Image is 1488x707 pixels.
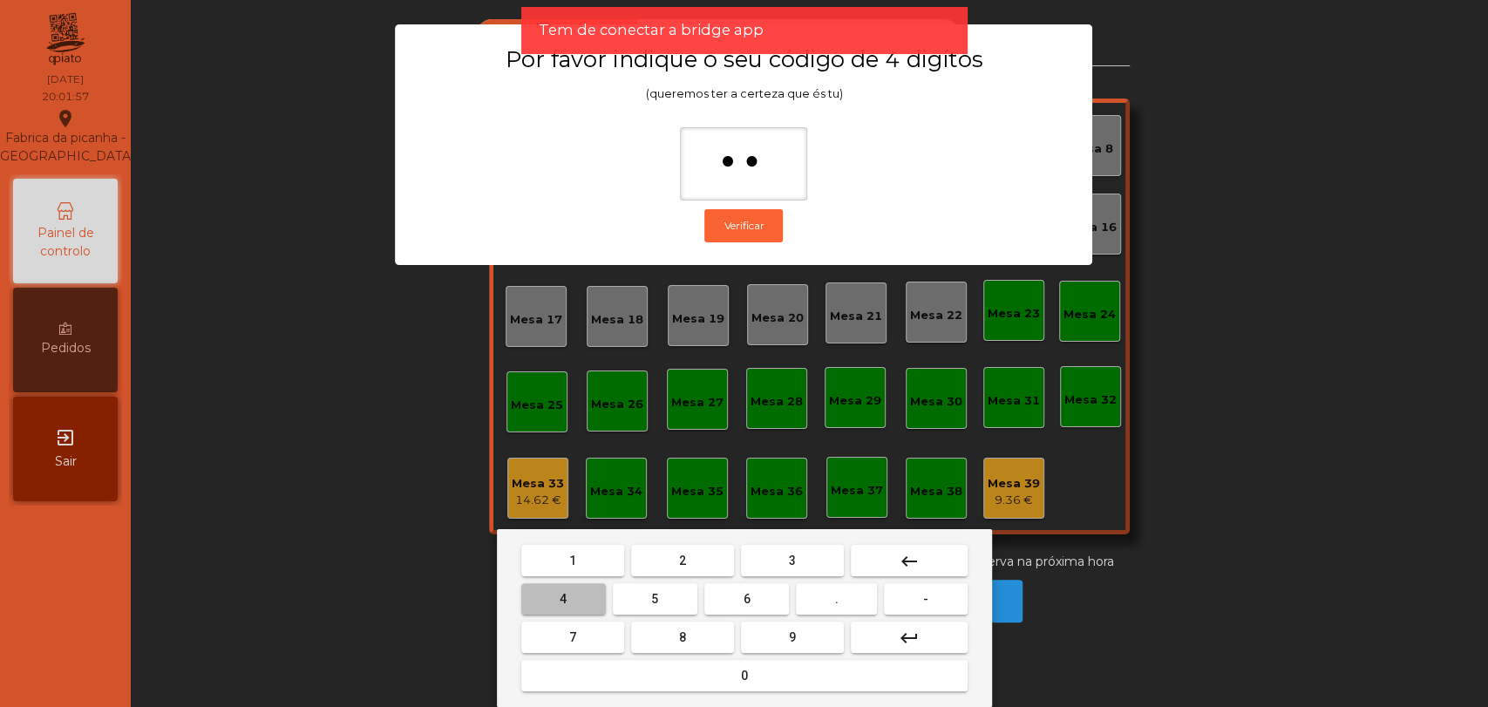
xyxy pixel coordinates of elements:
mat-icon: keyboard_backspace [899,551,920,572]
span: 8 [679,630,686,644]
button: 0 [521,660,968,691]
span: 9 [789,630,796,644]
span: 7 [569,630,576,644]
button: 8 [631,622,734,653]
span: - [923,592,928,606]
span: 6 [744,592,751,606]
button: 2 [631,545,734,576]
button: 4 [521,583,606,615]
span: 0 [741,669,748,683]
button: 1 [521,545,624,576]
span: 2 [679,554,686,568]
span: 5 [651,592,658,606]
span: 1 [569,554,576,568]
button: 7 [521,622,624,653]
span: . [835,592,839,606]
h3: Por favor indique o seu código de 4 digítos [429,45,1058,73]
span: Tem de conectar a bridge app [538,19,763,41]
button: Verificar [704,209,783,242]
button: 5 [613,583,697,615]
button: . [796,583,877,615]
button: 6 [704,583,789,615]
button: 9 [741,622,844,653]
span: (queremos ter a certeza que és tu) [645,87,842,100]
button: 3 [741,545,844,576]
span: 4 [560,592,567,606]
button: - [884,583,967,615]
mat-icon: keyboard_return [899,628,920,649]
span: 3 [789,554,796,568]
